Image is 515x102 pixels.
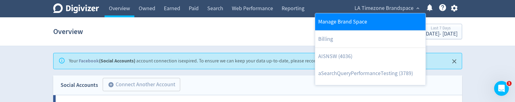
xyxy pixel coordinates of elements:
a: AISNSW (4036) [315,48,426,65]
a: AWS (4207) [315,82,426,99]
a: Manage Brand Space [315,13,426,30]
a: Billing [315,31,426,48]
a: aSearchQueryPerformanceTesting (3789) [315,65,426,82]
iframe: Intercom live chat [494,81,509,96]
span: 1 [507,81,512,86]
